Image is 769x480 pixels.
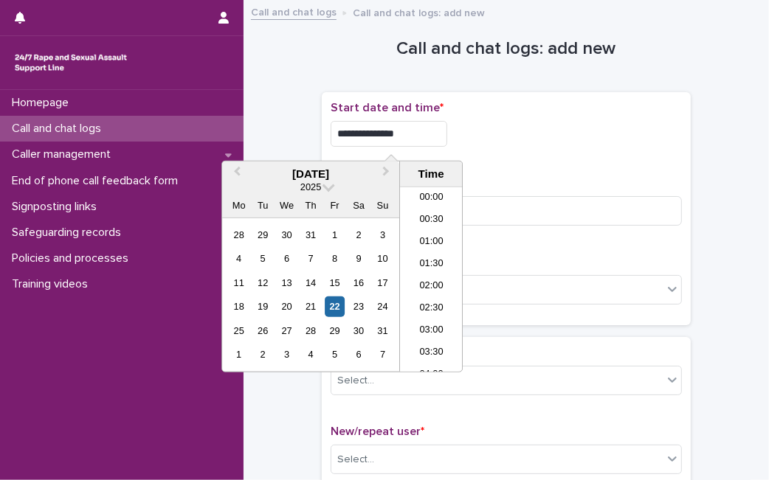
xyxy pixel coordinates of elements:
[400,320,463,342] li: 03:00
[253,195,273,215] div: Tu
[400,276,463,298] li: 02:00
[224,163,247,187] button: Previous Month
[222,167,399,181] div: [DATE]
[325,321,345,341] div: Choose Friday, 29 August 2025
[337,373,374,389] div: Select...
[253,225,273,245] div: Choose Tuesday, 29 July 2025
[6,96,80,110] p: Homepage
[229,296,249,316] div: Choose Monday, 18 August 2025
[353,4,485,20] p: Call and chat logs: add new
[277,273,297,293] div: Choose Wednesday, 13 August 2025
[373,195,393,215] div: Su
[277,321,297,341] div: Choose Wednesday, 27 August 2025
[277,225,297,245] div: Choose Wednesday, 30 July 2025
[373,225,393,245] div: Choose Sunday, 3 August 2025
[325,225,345,245] div: Choose Friday, 1 August 2025
[6,147,123,161] p: Caller management
[325,195,345,215] div: Fr
[348,344,368,364] div: Choose Saturday, 6 September 2025
[301,195,321,215] div: Th
[400,254,463,276] li: 01:30
[6,226,133,240] p: Safeguarding records
[322,38,691,60] h1: Call and chat logs: add new
[348,273,368,293] div: Choose Saturday, 16 August 2025
[400,187,463,209] li: 00:00
[253,296,273,316] div: Choose Tuesday, 19 August 2025
[229,321,249,341] div: Choose Monday, 25 August 2025
[301,321,321,341] div: Choose Thursday, 28 August 2025
[251,3,337,20] a: Call and chat logs
[300,181,321,192] span: 2025
[348,321,368,341] div: Choose Saturday, 30 August 2025
[229,248,249,268] div: Choose Monday, 4 August 2025
[331,425,424,437] span: New/repeat user
[227,223,395,366] div: month 2025-08
[277,344,297,364] div: Choose Wednesday, 3 September 2025
[12,48,130,77] img: rhQMoQhaT3yELyF149Cw
[400,298,463,320] li: 02:30
[337,452,374,467] div: Select...
[331,102,444,114] span: Start date and time
[373,344,393,364] div: Choose Sunday, 7 September 2025
[400,364,463,386] li: 04:00
[6,174,190,188] p: End of phone call feedback form
[373,273,393,293] div: Choose Sunday, 17 August 2025
[253,248,273,268] div: Choose Tuesday, 5 August 2025
[400,232,463,254] li: 01:00
[301,296,321,316] div: Choose Thursday, 21 August 2025
[277,248,297,268] div: Choose Wednesday, 6 August 2025
[301,273,321,293] div: Choose Thursday, 14 August 2025
[348,225,368,245] div: Choose Saturday, 2 August 2025
[253,273,273,293] div: Choose Tuesday, 12 August 2025
[6,122,113,136] p: Call and chat logs
[277,296,297,316] div: Choose Wednesday, 20 August 2025
[373,321,393,341] div: Choose Sunday, 31 August 2025
[229,273,249,293] div: Choose Monday, 11 August 2025
[253,344,273,364] div: Choose Tuesday, 2 September 2025
[325,273,345,293] div: Choose Friday, 15 August 2025
[404,167,458,181] div: Time
[301,225,321,245] div: Choose Thursday, 31 July 2025
[376,163,399,187] button: Next Month
[6,277,100,291] p: Training videos
[229,195,249,215] div: Mo
[301,344,321,364] div: Choose Thursday, 4 September 2025
[325,248,345,268] div: Choose Friday, 8 August 2025
[348,248,368,268] div: Choose Saturday, 9 August 2025
[373,248,393,268] div: Choose Sunday, 10 August 2025
[253,321,273,341] div: Choose Tuesday, 26 August 2025
[348,296,368,316] div: Choose Saturday, 23 August 2025
[400,209,463,232] li: 00:30
[325,296,345,316] div: Choose Friday, 22 August 2025
[229,225,249,245] div: Choose Monday, 28 July 2025
[348,195,368,215] div: Sa
[373,296,393,316] div: Choose Sunday, 24 August 2025
[400,342,463,364] li: 03:30
[6,200,108,214] p: Signposting links
[6,251,140,265] p: Policies and processes
[229,344,249,364] div: Choose Monday, 1 September 2025
[325,344,345,364] div: Choose Friday, 5 September 2025
[277,195,297,215] div: We
[301,248,321,268] div: Choose Thursday, 7 August 2025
